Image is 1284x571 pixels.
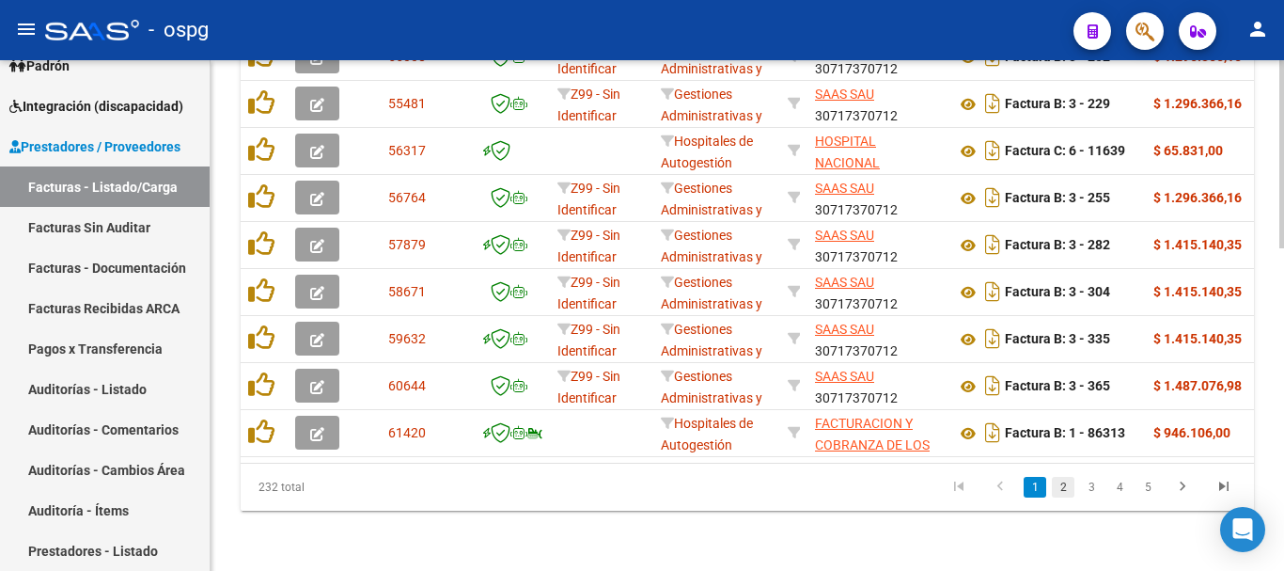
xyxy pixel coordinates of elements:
div: 30717370712 [815,178,941,217]
a: go to first page [941,477,977,498]
span: Hospitales de Autogestión [661,134,753,170]
strong: Factura B: 3 - 304 [1005,285,1110,300]
strong: $ 1.296.366,16 [1153,96,1242,111]
strong: Factura B: 3 - 335 [1005,332,1110,347]
span: 60644 [388,378,426,393]
span: Gestiones Administrativas y Otros [661,181,762,239]
i: Descargar documento [980,371,1005,401]
i: Descargar documento [980,135,1005,166]
span: SAAS SAU [815,228,874,243]
li: page 1 [1021,471,1049,503]
span: 55481 [388,96,426,111]
a: 1 [1024,477,1046,498]
span: 56764 [388,190,426,205]
i: Descargar documento [980,182,1005,213]
i: Descargar documento [980,418,1005,448]
span: Z99 - Sin Identificar [557,181,620,217]
span: Z99 - Sin Identificar [557,87,620,123]
strong: Factura C: 6 - 11639 [1005,144,1125,159]
span: SAAS SAU [815,87,874,102]
i: Descargar documento [980,277,1005,307]
span: 59632 [388,331,426,346]
strong: Factura B: 3 - 282 [1005,238,1110,253]
li: page 2 [1049,471,1077,503]
div: 30717370712 [815,319,941,358]
span: Gestiones Administrativas y Otros [661,40,762,98]
span: Z99 - Sin Identificar [557,322,620,358]
a: 5 [1136,477,1159,498]
span: Z99 - Sin Identificar [557,228,620,264]
i: Descargar documento [980,88,1005,119]
a: go to last page [1206,477,1242,498]
span: Z99 - Sin Identificar [557,275,620,311]
strong: $ 1.415.140,35 [1153,284,1242,299]
div: 30717370712 [815,84,941,123]
mat-icon: menu [15,18,38,40]
span: Integración (discapacidad) [9,96,183,117]
strong: $ 1.415.140,35 [1153,331,1242,346]
div: 30715497456 [815,413,941,452]
strong: Factura B: 3 - 365 [1005,379,1110,394]
span: SAAS SAU [815,275,874,290]
span: 56317 [388,143,426,158]
span: - ospg [149,9,209,51]
a: go to previous page [982,477,1018,498]
span: Gestiones Administrativas y Otros [661,228,762,286]
span: Gestiones Administrativas y Otros [661,322,762,380]
strong: $ 65.831,00 [1153,143,1223,158]
a: 3 [1080,477,1103,498]
span: Hospitales de Autogestión [661,416,753,452]
strong: $ 946.106,00 [1153,425,1230,440]
div: Open Intercom Messenger [1220,507,1265,552]
span: FACTURACION Y COBRANZA DE LOS EFECTORES PUBLICOS S.E. [815,416,930,495]
div: 232 total [241,464,440,511]
div: 30717370712 [815,272,941,311]
li: page 4 [1105,471,1134,503]
span: Gestiones Administrativas y Otros [661,275,762,333]
span: HOSPITAL NACIONAL PROFESOR [PERSON_NAME] [815,134,916,213]
a: 2 [1052,477,1074,498]
span: Prestadores / Proveedores [9,136,180,157]
span: SAAS SAU [815,181,874,196]
strong: Factura B: 3 - 202 [1005,50,1110,65]
span: 57879 [388,237,426,252]
i: Descargar documento [980,230,1005,260]
span: Gestiones Administrativas y Otros [661,369,762,427]
span: SAAS SAU [815,322,874,337]
li: page 3 [1077,471,1105,503]
span: 61420 [388,425,426,440]
strong: $ 1.415.140,35 [1153,237,1242,252]
strong: $ 1.296.366,16 [1153,190,1242,205]
mat-icon: person [1246,18,1269,40]
strong: Factura B: 1 - 86313 [1005,426,1125,441]
i: Descargar documento [980,324,1005,354]
a: go to next page [1165,477,1200,498]
div: 30717370712 [815,366,941,405]
a: 4 [1108,477,1131,498]
strong: $ 1.487.076,98 [1153,378,1242,393]
div: 30717370712 [815,225,941,264]
span: 58671 [388,284,426,299]
span: Z99 - Sin Identificar [557,369,620,405]
span: Gestiones Administrativas y Otros [661,87,762,145]
strong: Factura B: 3 - 229 [1005,97,1110,112]
span: SAAS SAU [815,369,874,384]
div: 30635976809 [815,131,941,170]
strong: Factura B: 3 - 255 [1005,191,1110,206]
li: page 5 [1134,471,1162,503]
span: Padrón [9,56,70,76]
